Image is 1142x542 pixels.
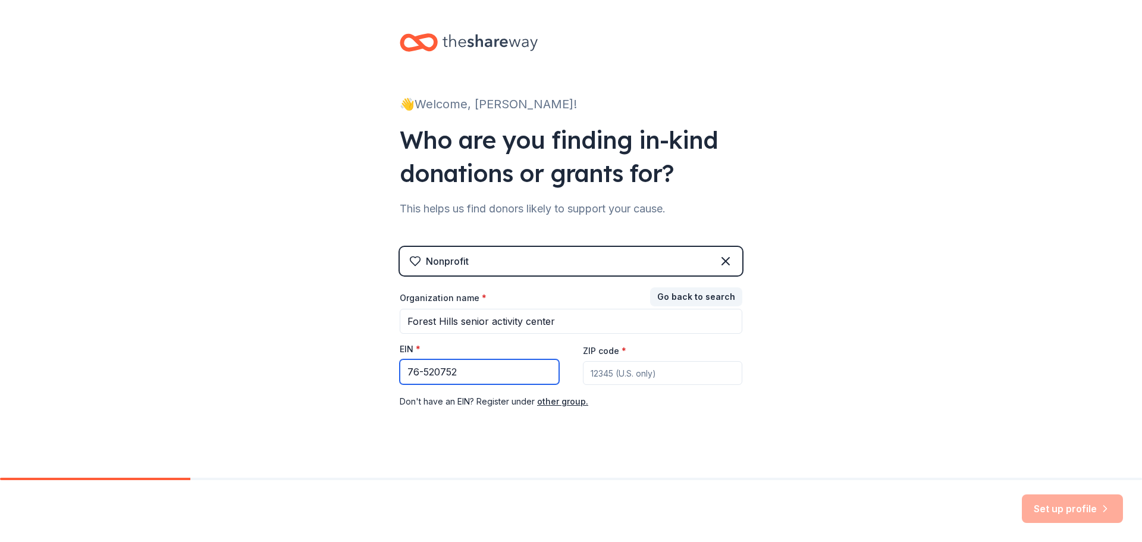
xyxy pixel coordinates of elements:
label: EIN [400,343,421,355]
button: Go back to search [650,287,742,306]
input: American Red Cross [400,309,742,334]
div: Nonprofit [426,254,469,268]
input: 12345 (U.S. only) [583,361,742,385]
div: 👋 Welcome, [PERSON_NAME]! [400,95,742,114]
input: 12-3456789 [400,359,559,384]
label: ZIP code [583,345,626,357]
button: other group. [537,394,588,409]
label: Organization name [400,292,487,304]
div: Who are you finding in-kind donations or grants for? [400,123,742,190]
div: Don ' t have an EIN? Register under [400,394,742,409]
div: This helps us find donors likely to support your cause. [400,199,742,218]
